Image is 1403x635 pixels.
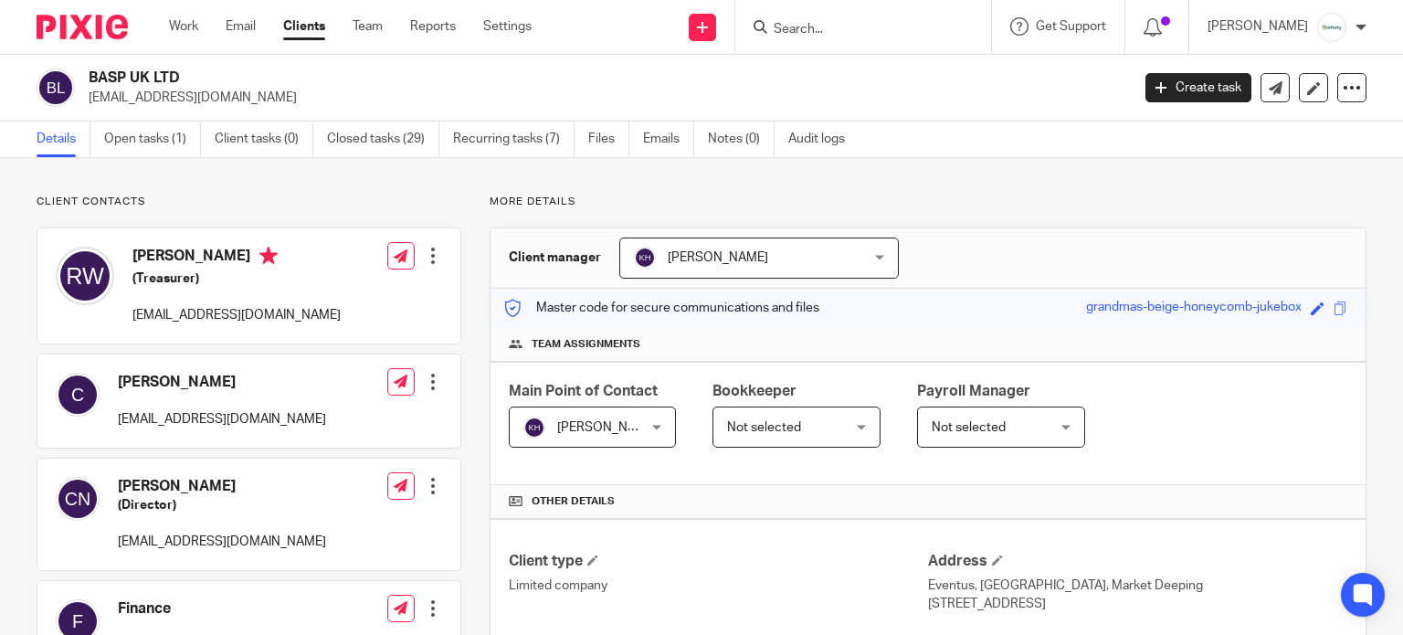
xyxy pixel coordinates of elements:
[89,89,1118,107] p: [EMAIL_ADDRESS][DOMAIN_NAME]
[353,17,383,36] a: Team
[932,421,1006,434] span: Not selected
[928,595,1347,613] p: [STREET_ADDRESS]
[772,22,936,38] input: Search
[118,496,326,514] h5: (Director)
[523,417,545,439] img: svg%3E
[118,410,326,429] p: [EMAIL_ADDRESS][DOMAIN_NAME]
[104,122,201,157] a: Open tasks (1)
[509,577,928,595] p: Limited company
[588,122,629,157] a: Files
[727,421,801,434] span: Not selected
[283,17,325,36] a: Clients
[557,421,658,434] span: [PERSON_NAME]
[643,122,694,157] a: Emails
[215,122,313,157] a: Client tasks (0)
[56,477,100,521] img: svg%3E
[1036,20,1106,33] span: Get Support
[132,306,341,324] p: [EMAIL_ADDRESS][DOMAIN_NAME]
[56,373,100,417] img: svg%3E
[532,494,615,509] span: Other details
[327,122,439,157] a: Closed tasks (29)
[37,69,75,107] img: svg%3E
[668,251,768,264] span: [PERSON_NAME]
[37,15,128,39] img: Pixie
[708,122,775,157] a: Notes (0)
[132,270,341,288] h5: (Treasurer)
[118,373,326,392] h4: [PERSON_NAME]
[483,17,532,36] a: Settings
[132,247,341,270] h4: [PERSON_NAME]
[1317,13,1346,42] img: Infinity%20Logo%20with%20Whitespace%20.png
[788,122,859,157] a: Audit logs
[712,384,796,398] span: Bookkeeper
[226,17,256,36] a: Email
[410,17,456,36] a: Reports
[118,599,326,619] h4: Finance
[928,577,1347,595] p: Eventus, [GEOGRAPHIC_DATA], Market Deeping
[89,69,912,88] h2: BASP UK LTD
[509,384,658,398] span: Main Point of Contact
[118,533,326,551] p: [EMAIL_ADDRESS][DOMAIN_NAME]
[453,122,575,157] a: Recurring tasks (7)
[169,17,198,36] a: Work
[259,247,278,265] i: Primary
[490,195,1366,209] p: More details
[118,477,326,496] h4: [PERSON_NAME]
[56,247,114,305] img: svg%3E
[1208,17,1308,36] p: [PERSON_NAME]
[1086,298,1302,319] div: grandmas-beige-honeycomb-jukebox
[509,552,928,571] h4: Client type
[509,249,601,267] h3: Client manager
[532,337,640,352] span: Team assignments
[504,299,819,317] p: Master code for secure communications and files
[917,384,1030,398] span: Payroll Manager
[1145,73,1251,102] a: Create task
[928,552,1347,571] h4: Address
[37,195,461,209] p: Client contacts
[634,247,656,269] img: svg%3E
[37,122,90,157] a: Details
